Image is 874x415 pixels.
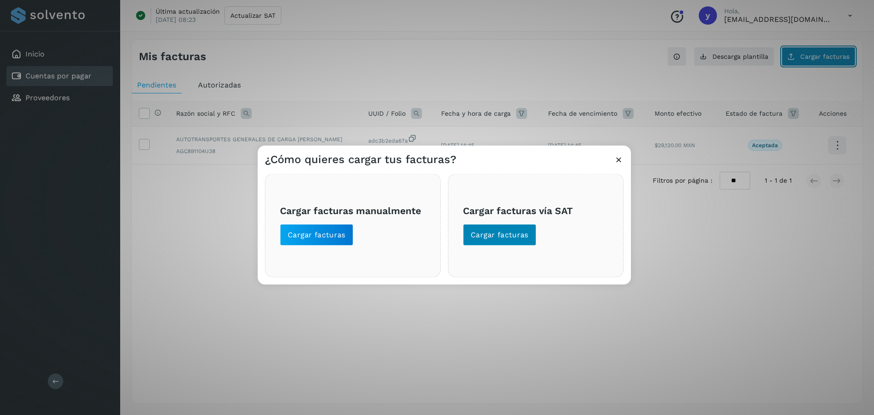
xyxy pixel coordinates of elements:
h3: Cargar facturas vía SAT [463,205,609,216]
h3: Cargar facturas manualmente [280,205,426,216]
button: Cargar facturas [280,224,353,246]
h3: ¿Cómo quieres cargar tus facturas? [265,153,456,166]
button: Cargar facturas [463,224,536,246]
span: Cargar facturas [471,230,528,240]
span: Cargar facturas [288,230,346,240]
